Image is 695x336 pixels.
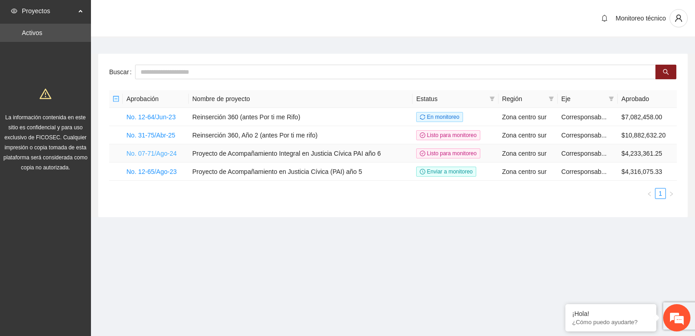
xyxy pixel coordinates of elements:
[669,191,674,197] span: right
[189,144,413,163] td: Proyecto de Acompañamiento Integral en Justicia Cívica PAI año 6
[420,151,425,156] span: check-circle
[666,188,677,199] li: Next Page
[189,163,413,181] td: Proyecto de Acompañamiento en Justicia Cívica (PAI) año 5
[4,114,88,171] span: La información contenida en este sitio es confidencial y para uso exclusivo de FICOSEC. Cualquier...
[666,188,677,199] button: right
[40,88,51,100] span: warning
[607,92,616,106] span: filter
[647,191,652,197] span: left
[126,132,175,139] a: No. 31-75/Abr-25
[416,130,480,140] span: Listo para monitoreo
[416,94,485,104] span: Estatus
[561,94,605,104] span: Eje
[420,114,425,120] span: sync
[618,144,677,163] td: $4,233,361.25
[572,319,650,326] p: ¿Cómo puedo ayudarte?
[655,188,666,199] li: 1
[420,132,425,138] span: check-circle
[655,188,665,199] a: 1
[11,8,17,14] span: eye
[655,65,676,79] button: search
[126,113,176,121] a: No. 12-64/Jun-23
[598,15,611,22] span: bell
[126,168,177,175] a: No. 12-65/Ago-23
[488,92,497,106] span: filter
[618,163,677,181] td: $4,316,075.33
[489,96,495,102] span: filter
[189,90,413,108] th: Nombre de proyecto
[547,92,556,106] span: filter
[416,112,463,122] span: En monitoreo
[113,96,119,102] span: minus-square
[597,11,612,25] button: bell
[670,9,688,27] button: user
[561,150,607,157] span: Corresponsab...
[109,65,135,79] label: Buscar
[499,108,558,126] td: Zona centro sur
[615,15,666,22] span: Monitoreo técnico
[499,144,558,163] td: Zona centro sur
[499,163,558,181] td: Zona centro sur
[549,96,554,102] span: filter
[644,188,655,199] button: left
[22,2,76,20] span: Proyectos
[663,69,669,76] span: search
[644,188,655,199] li: Previous Page
[22,29,42,36] a: Activos
[189,126,413,144] td: Reinserción 360, Año 2 (antes Por ti me rifo)
[416,148,480,158] span: Listo para monitoreo
[572,310,650,317] div: ¡Hola!
[416,167,476,177] span: Enviar a monitoreo
[126,150,177,157] a: No. 07-71/Ago-24
[499,126,558,144] td: Zona centro sur
[670,14,687,22] span: user
[561,113,607,121] span: Corresponsab...
[420,169,425,174] span: clock-circle
[123,90,189,108] th: Aprobación
[609,96,614,102] span: filter
[561,168,607,175] span: Corresponsab...
[618,126,677,144] td: $10,882,632.20
[189,108,413,126] td: Reinserción 360 (antes Por ti me Rifo)
[618,108,677,126] td: $7,082,458.00
[502,94,545,104] span: Región
[618,90,677,108] th: Aprobado
[561,132,607,139] span: Corresponsab...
